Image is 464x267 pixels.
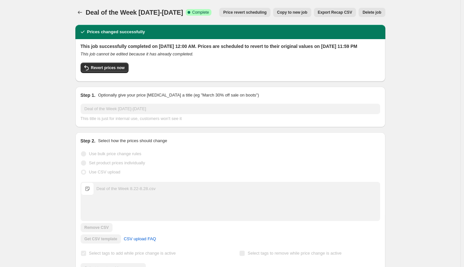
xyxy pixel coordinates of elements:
[98,92,259,98] p: Optionally give your price [MEDICAL_DATA] a title (eg "March 30% off sale on boots")
[318,10,352,15] span: Export Recap CSV
[81,104,380,114] input: 30% off holiday sale
[81,52,193,56] i: This job cannot be edited because it has already completed.
[124,236,156,242] span: CSV upload FAQ
[363,10,381,15] span: Delete job
[359,8,385,17] button: Delete job
[86,9,183,16] span: Deal of the Week [DATE]-[DATE]
[314,8,356,17] button: Export Recap CSV
[248,251,342,256] span: Select tags to remove while price change is active
[89,170,120,174] span: Use CSV upload
[81,116,182,121] span: This title is just for internal use, customers won't see it
[81,63,129,73] button: Revert prices now
[120,234,160,244] a: CSV upload FAQ
[91,65,125,70] span: Revert prices now
[81,43,380,50] h2: This job successfully completed on [DATE] 12:00 AM. Prices are scheduled to revert to their origi...
[273,8,311,17] button: Copy to new job
[81,92,96,98] h2: Step 1.
[81,138,96,144] h2: Step 2.
[89,251,176,256] span: Select tags to add while price change is active
[87,29,145,35] h2: Prices changed successfully
[98,138,167,144] p: Select how the prices should change
[97,185,156,192] div: Deal of the Week 8.22-8.28.csv
[89,151,141,156] span: Use bulk price change rules
[75,8,85,17] button: Price change jobs
[223,10,267,15] span: Price revert scheduling
[219,8,271,17] button: Price revert scheduling
[89,160,145,165] span: Set product prices individually
[192,10,209,15] span: Complete
[277,10,307,15] span: Copy to new job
